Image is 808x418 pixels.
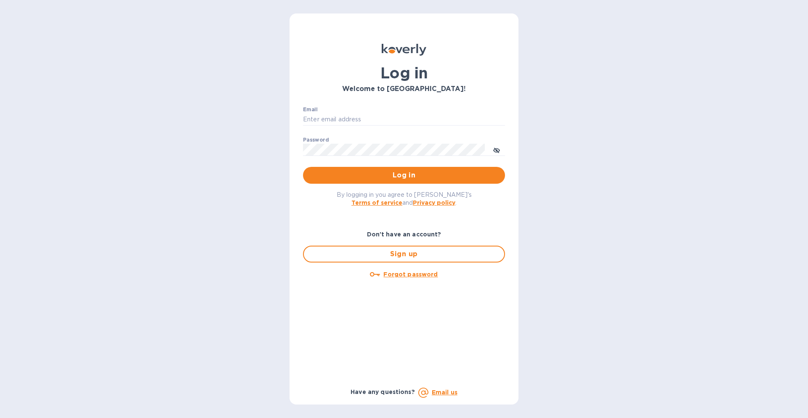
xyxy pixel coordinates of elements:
span: Sign up [311,249,497,259]
label: Email [303,107,318,112]
button: Sign up [303,246,505,263]
a: Terms of service [351,199,402,206]
button: Log in [303,167,505,184]
b: Don't have an account? [367,231,441,238]
span: Log in [310,170,498,180]
span: By logging in you agree to [PERSON_NAME]'s and . [337,191,472,206]
label: Password [303,137,329,142]
a: Privacy policy [413,199,455,206]
button: toggle password visibility [488,141,505,158]
input: Enter email address [303,113,505,126]
u: Forgot password [383,271,438,278]
a: Email us [432,389,457,396]
b: Have any questions? [351,389,415,395]
img: Koverly [382,44,426,56]
h3: Welcome to [GEOGRAPHIC_DATA]! [303,85,505,93]
h1: Log in [303,64,505,82]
